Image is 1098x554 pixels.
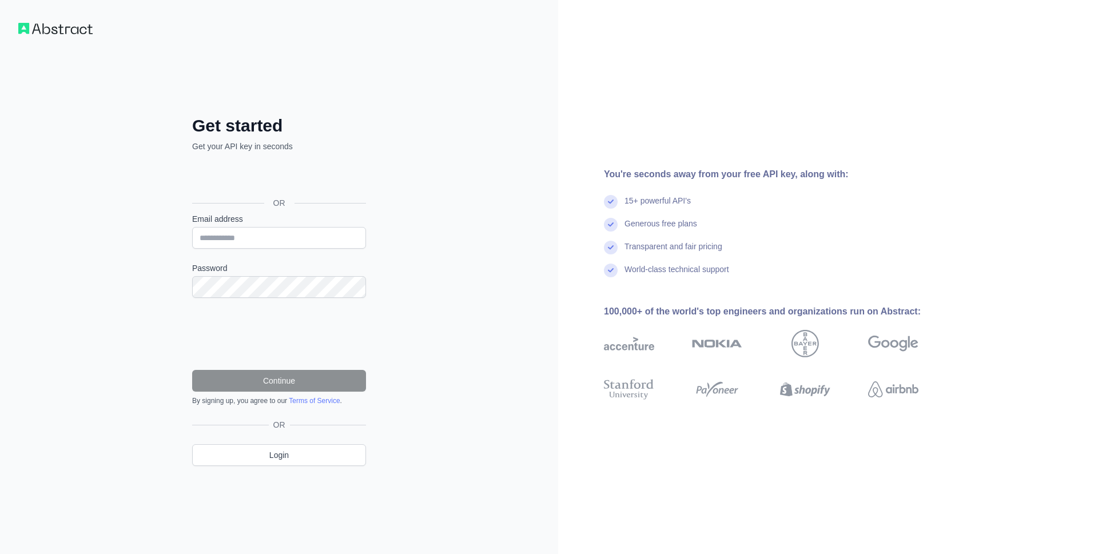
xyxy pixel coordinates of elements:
[192,396,366,405] div: By signing up, you agree to our .
[604,305,955,318] div: 100,000+ of the world's top engineers and organizations run on Abstract:
[192,312,366,356] iframe: reCAPTCHA
[604,330,654,357] img: accenture
[624,264,729,286] div: World-class technical support
[289,397,340,405] a: Terms of Service
[791,330,819,357] img: bayer
[624,218,697,241] div: Generous free plans
[192,262,366,274] label: Password
[192,213,366,225] label: Email address
[624,195,691,218] div: 15+ powerful API's
[868,330,918,357] img: google
[192,141,366,152] p: Get your API key in seconds
[604,377,654,402] img: stanford university
[264,197,295,209] span: OR
[624,241,722,264] div: Transparent and fair pricing
[269,419,290,431] span: OR
[780,377,830,402] img: shopify
[192,115,366,136] h2: Get started
[192,444,366,466] a: Login
[692,377,742,402] img: payoneer
[692,330,742,357] img: nokia
[604,195,618,209] img: check mark
[192,370,366,392] button: Continue
[604,264,618,277] img: check mark
[604,168,955,181] div: You're seconds away from your free API key, along with:
[18,23,93,34] img: Workflow
[604,218,618,232] img: check mark
[604,241,618,254] img: check mark
[868,377,918,402] img: airbnb
[186,165,369,190] iframe: Knappen Logga in med Google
